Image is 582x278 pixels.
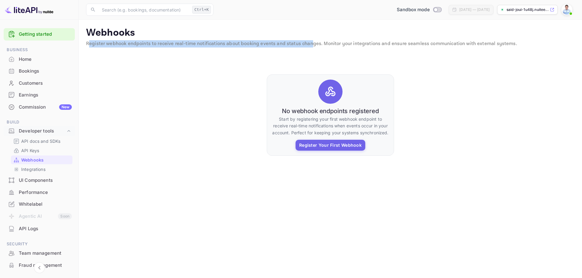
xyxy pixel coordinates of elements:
[4,89,75,100] a: Earnings
[4,54,75,65] a: Home
[4,198,75,210] a: Whitelabel
[4,101,75,113] a: CommissionNew
[86,40,575,47] p: Register webhook endpoints to receive real-time notifications about booking events and status cha...
[4,126,75,136] div: Developer tools
[4,187,75,198] div: Performance
[19,68,72,75] div: Bookings
[59,104,72,110] div: New
[98,4,190,16] input: Search (e.g. bookings, documentation)
[4,241,75,247] span: Security
[4,187,75,198] a: Performance
[19,262,72,269] div: Fraud management
[19,31,72,38] a: Getting started
[19,104,72,111] div: Commission
[13,147,70,154] a: API Keys
[19,92,72,99] div: Earnings
[394,6,444,13] div: Switch to Production mode
[272,116,389,136] p: Start by registering your first webhook endpoint to receive real-time notifications when events o...
[13,157,70,163] a: Webhooks
[19,225,72,232] div: API Logs
[11,155,72,164] div: Webhooks
[4,65,75,77] a: Bookings
[11,146,72,155] div: API Keys
[21,147,39,154] p: API Keys
[4,198,75,210] div: Whitelabel
[562,5,572,15] img: Said Joui
[4,77,75,89] a: Customers
[4,47,75,53] span: Business
[11,165,72,174] div: Integrations
[86,27,575,39] p: Webhooks
[507,7,549,12] p: said-joui-1u48j.nuitee...
[19,189,72,196] div: Performance
[11,137,72,146] div: API docs and SDKs
[4,223,75,234] a: API Logs
[21,166,45,172] p: Integrations
[192,6,211,14] div: Ctrl+K
[21,138,61,144] p: API docs and SDKs
[459,7,490,12] div: [DATE] — [DATE]
[296,140,365,151] button: Register Your First Webhook
[4,247,75,259] div: Team management
[4,119,75,126] span: Build
[4,247,75,259] a: Team management
[5,5,53,15] img: LiteAPI logo
[19,201,72,208] div: Whitelabel
[4,175,75,186] div: UI Components
[4,28,75,41] div: Getting started
[34,262,45,273] button: Collapse navigation
[13,166,70,172] a: Integrations
[13,138,70,144] a: API docs and SDKs
[19,80,72,87] div: Customers
[4,260,75,271] a: Fraud management
[21,157,44,163] p: Webhooks
[19,250,72,257] div: Team management
[397,6,430,13] span: Sandbox mode
[4,260,75,271] div: Fraud management
[19,128,66,135] div: Developer tools
[19,56,72,63] div: Home
[19,177,72,184] div: UI Components
[4,175,75,186] a: UI Components
[282,107,379,115] h6: No webhook endpoints registered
